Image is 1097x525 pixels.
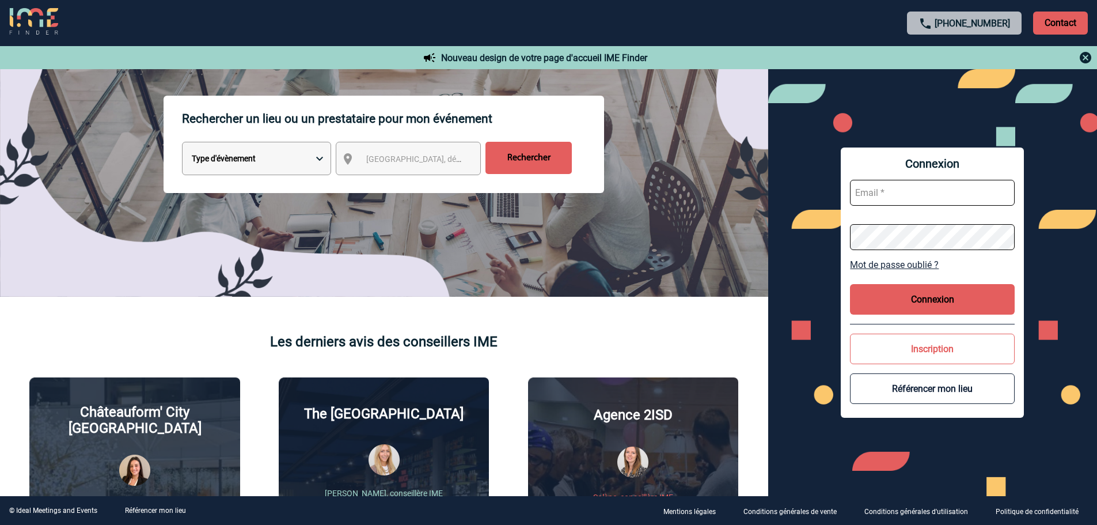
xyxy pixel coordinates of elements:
[864,508,968,516] p: Conditions générales d'utilisation
[325,489,443,498] p: [PERSON_NAME], conseillère IME
[593,493,673,502] p: Solène, conseillère IME
[9,507,97,515] div: © Ideal Meetings and Events
[855,505,986,516] a: Conditions générales d'utilisation
[850,157,1015,171] span: Connexion
[182,96,604,142] p: Rechercher un lieu ou un prestataire pour mon événement
[743,508,837,516] p: Conditions générales de vente
[304,406,464,422] p: The [GEOGRAPHIC_DATA]
[918,17,932,31] img: call-24-px.png
[850,334,1015,364] button: Inscription
[1033,12,1088,35] p: Contact
[654,505,734,516] a: Mentions légales
[76,495,194,504] p: [PERSON_NAME], conseillère IME
[663,508,716,516] p: Mentions légales
[366,154,526,164] span: [GEOGRAPHIC_DATA], département, région...
[734,505,855,516] a: Conditions générales de vente
[850,259,1015,270] a: Mot de passe oublié ?
[594,407,673,423] p: Agence 2ISD
[850,284,1015,315] button: Connexion
[935,18,1010,29] a: [PHONE_NUMBER]
[485,142,572,174] input: Rechercher
[986,505,1097,516] a: Politique de confidentialité
[850,373,1015,404] button: Référencer mon lieu
[850,180,1015,206] input: Email *
[39,404,230,436] p: Châteauform' City [GEOGRAPHIC_DATA]
[996,508,1079,516] p: Politique de confidentialité
[125,507,186,515] a: Référencer mon lieu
